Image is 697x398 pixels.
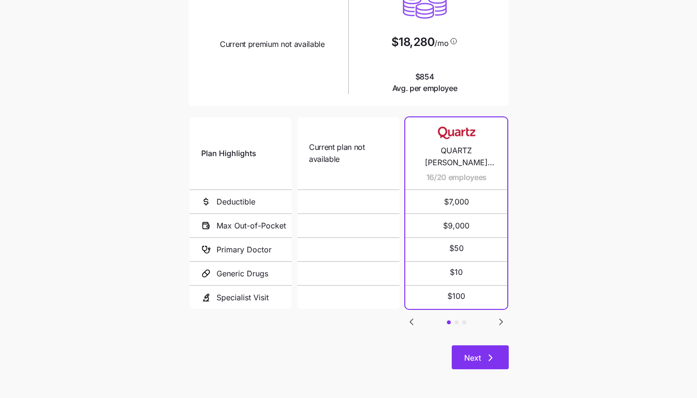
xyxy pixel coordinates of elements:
span: $7,000 [417,190,496,213]
span: Current plan not available [309,141,388,165]
span: Next [464,352,481,364]
span: $854 [392,71,457,95]
img: Carrier [437,123,476,141]
svg: Go to previous slide [406,316,417,328]
span: $18,280 [391,36,435,48]
span: QUARTZ [PERSON_NAME] PERFORMANCE SILVER $7000 DED DIRECT [417,145,496,169]
svg: Go to next slide [495,316,507,328]
button: Go to previous slide [405,316,418,328]
span: Primary Doctor [217,244,272,256]
span: $9,000 [417,214,496,237]
span: /mo [434,39,448,47]
span: $100 [447,290,465,302]
span: Specialist Visit [217,292,269,304]
span: $50 [449,242,464,254]
span: Deductible [217,196,255,208]
span: Current premium not available [220,38,325,50]
span: Max Out-of-Pocket [217,220,286,232]
button: Next [452,345,509,369]
span: Avg. per employee [392,82,457,94]
span: Plan Highlights [201,148,256,159]
span: Generic Drugs [217,268,268,280]
span: 16/20 employees [426,171,487,183]
span: $10 [450,266,463,278]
